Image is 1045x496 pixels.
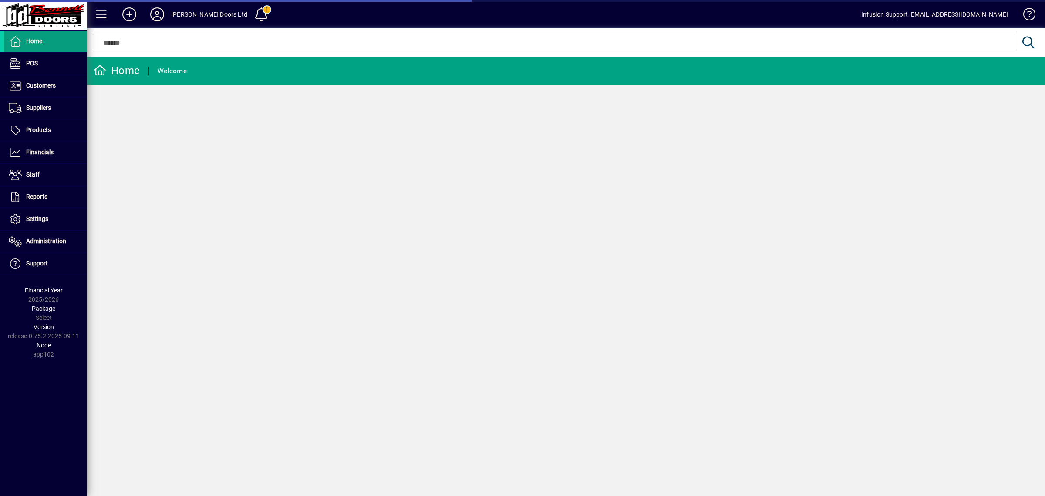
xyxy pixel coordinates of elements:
[26,260,48,267] span: Support
[1017,2,1034,30] a: Knowledge Base
[4,53,87,75] a: POS
[4,231,87,252] a: Administration
[34,323,54,330] span: Version
[26,82,56,89] span: Customers
[4,253,87,275] a: Support
[25,287,63,294] span: Financial Year
[26,149,54,156] span: Financials
[143,7,171,22] button: Profile
[115,7,143,22] button: Add
[26,104,51,111] span: Suppliers
[26,238,66,245] span: Administration
[4,208,87,230] a: Settings
[32,305,55,312] span: Package
[26,215,48,222] span: Settings
[94,64,140,78] div: Home
[26,126,51,133] span: Products
[4,142,87,163] a: Financials
[4,97,87,119] a: Suppliers
[26,171,40,178] span: Staff
[26,37,42,44] span: Home
[37,342,51,349] span: Node
[4,75,87,97] a: Customers
[158,64,187,78] div: Welcome
[26,60,38,67] span: POS
[4,164,87,186] a: Staff
[26,193,47,200] span: Reports
[4,119,87,141] a: Products
[861,7,1008,21] div: Infusion Support [EMAIL_ADDRESS][DOMAIN_NAME]
[171,7,247,21] div: [PERSON_NAME] Doors Ltd
[4,186,87,208] a: Reports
